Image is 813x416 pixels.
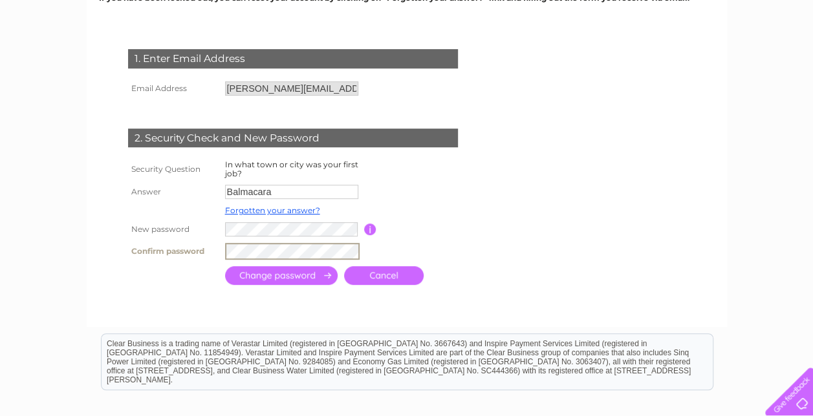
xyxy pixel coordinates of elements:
th: Email Address [125,78,222,99]
a: 0333 014 3131 [569,6,658,23]
a: Forgotten your answer? [225,205,320,215]
input: Information [364,224,376,235]
th: Answer [125,182,222,202]
input: Submit [225,266,338,285]
div: Clear Business is a trading name of Verastar Limited (registered in [GEOGRAPHIC_DATA] No. 3667643... [102,7,713,63]
label: In what town or city was your first job? [225,160,358,178]
a: Energy [664,55,693,65]
th: New password [125,219,222,240]
a: Contact [774,55,805,65]
div: 2. Security Check and New Password [128,129,458,148]
th: Confirm password [125,240,222,262]
a: Water [632,55,656,65]
img: logo.png [28,34,94,73]
a: Blog [747,55,766,65]
div: 1. Enter Email Address [128,49,458,68]
th: Security Question [125,157,222,182]
a: Telecoms [700,55,739,65]
a: Cancel [344,266,424,285]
